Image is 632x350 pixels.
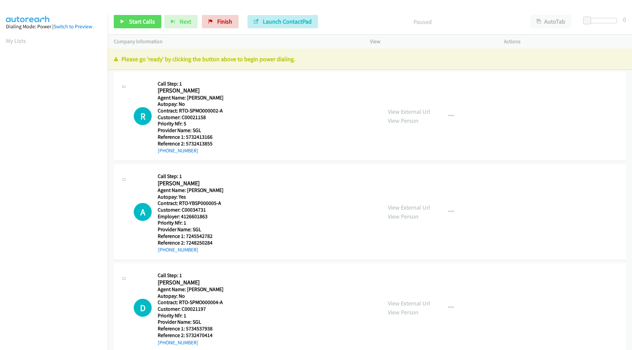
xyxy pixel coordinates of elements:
h5: Agent Name: [PERSON_NAME] [158,187,227,194]
h5: Priority Nfr: 5 [158,120,227,127]
h5: Reference 1: 7245542782 [158,233,227,240]
a: View External Url [388,204,430,211]
h1: A [134,203,152,221]
span: Next [180,18,191,25]
h5: Provider Name: SGL [158,127,227,134]
h5: Contract: RTO-YBSP000005-A [158,200,227,207]
h5: Agent Name: [PERSON_NAME] [158,94,227,101]
div: The call is yet to be attempted [134,299,152,317]
span: Launch ContactPad [263,18,312,25]
h5: Provider Name: SGL [158,319,227,325]
a: [PHONE_NUMBER] [158,339,198,346]
a: View Person [388,308,418,316]
button: AutoTab [530,15,571,28]
h1: D [134,299,152,317]
h1: R [134,107,152,125]
p: Company Information [114,38,358,46]
h5: Contract: RTO-SPMO000004-A [158,299,227,306]
h5: Agent Name: [PERSON_NAME] [158,286,227,293]
h5: Reference 2: 7248250284 [158,240,227,246]
h5: Reference 1: 5732413166 [158,134,227,140]
a: View External Url [388,108,430,115]
h2: [PERSON_NAME] [158,279,227,286]
a: [PHONE_NUMBER] [158,247,198,253]
h5: Call Step: 1 [158,272,227,279]
h5: Autopay: Yes [158,194,227,200]
p: Please go 'ready' by clicking the button above to begin power dialing. [114,55,626,64]
h5: Priority Nfr: 1 [158,312,227,319]
h5: Autopay: No [158,101,227,107]
div: 0 [623,15,626,24]
p: Actions [504,38,626,46]
button: Next [164,15,198,28]
a: View Person [388,117,418,124]
a: My Lists [6,37,26,45]
h5: Reference 2: 5732413855 [158,140,227,147]
h5: Provider Name: SGL [158,226,227,233]
a: [PHONE_NUMBER] [158,147,198,154]
h5: Call Step: 1 [158,81,227,87]
a: View External Url [388,299,430,307]
h5: Reference 2: 5732470414 [158,332,227,339]
div: Dialing Mode: Power | [6,23,102,31]
a: Finish [202,15,238,28]
h5: Priority Nfr: 1 [158,220,227,226]
span: Finish [217,18,232,25]
p: View [370,38,492,46]
h5: Contract: RTO-SPMO000002-A [158,107,227,114]
div: Delay between calls (in seconds) [586,18,617,23]
h5: Customer: C00021158 [158,114,227,121]
h2: [PERSON_NAME] [158,87,227,94]
h5: Reference 1: 5734537938 [158,325,227,332]
h5: Employer: 4126601863 [158,213,227,220]
h5: Customer: C00034731 [158,207,227,213]
a: View Person [388,213,418,220]
div: The call is yet to be attempted [134,203,152,221]
button: Launch ContactPad [247,15,318,28]
h5: Call Step: 1 [158,173,227,180]
div: The call is yet to be attempted [134,107,152,125]
p: Paused [327,17,518,26]
a: Switch to Preview [54,23,92,30]
h5: Customer: C00021197 [158,306,227,312]
h2: [PERSON_NAME] [158,180,227,187]
h5: Autopay: No [158,293,227,299]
